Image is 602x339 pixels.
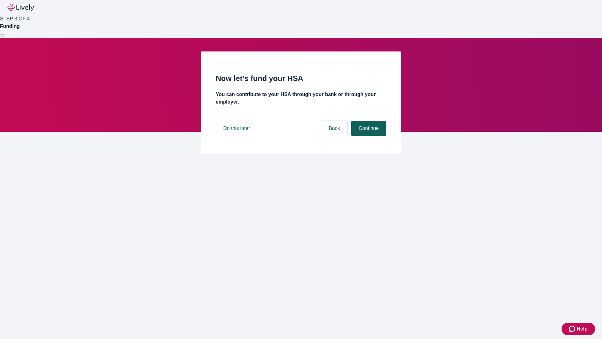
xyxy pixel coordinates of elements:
button: Continue [351,121,386,136]
h2: Now let’s fund your HSA [216,73,386,84]
h4: You can contribute to your HSA through your bank or through your employer. [216,91,386,106]
button: Do this later [216,121,257,136]
span: Help [577,325,588,333]
button: Back [321,121,347,136]
img: Lively [8,4,34,11]
svg: Zendesk support icon [569,325,577,333]
button: Zendesk support iconHelp [562,323,595,335]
